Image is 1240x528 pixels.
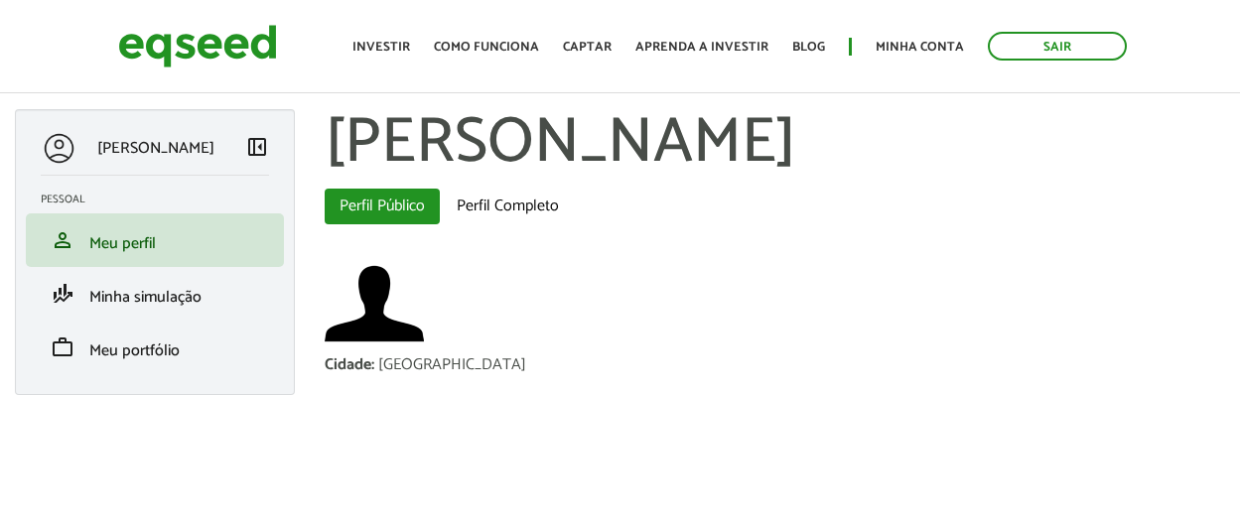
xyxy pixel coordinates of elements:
span: Meu portfólio [89,337,180,364]
p: [PERSON_NAME] [97,139,214,158]
span: Meu perfil [89,230,156,257]
a: Como funciona [434,41,539,54]
a: Investir [352,41,410,54]
img: Foto de Thiago Moura De Azevedo [325,254,424,353]
span: finance_mode [51,282,74,306]
img: EqSeed [118,20,277,72]
li: Meu portfólio [26,321,284,374]
a: Blog [792,41,825,54]
span: : [371,351,374,378]
div: [GEOGRAPHIC_DATA] [378,357,526,373]
a: finance_modeMinha simulação [41,282,269,306]
li: Minha simulação [26,267,284,321]
a: Aprenda a investir [635,41,768,54]
span: work [51,335,74,359]
h2: Pessoal [41,194,284,205]
a: Ver perfil do usuário. [325,254,424,353]
span: Minha simulação [89,284,202,311]
a: Perfil Completo [442,189,574,224]
div: Cidade [325,357,378,373]
h1: [PERSON_NAME] [325,109,1225,179]
a: Minha conta [876,41,964,54]
a: personMeu perfil [41,228,269,252]
li: Meu perfil [26,213,284,267]
a: Perfil Público [325,189,440,224]
span: person [51,228,74,252]
a: Sair [988,32,1127,61]
a: workMeu portfólio [41,335,269,359]
span: left_panel_close [245,135,269,159]
a: Captar [563,41,612,54]
a: Colapsar menu [245,135,269,163]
